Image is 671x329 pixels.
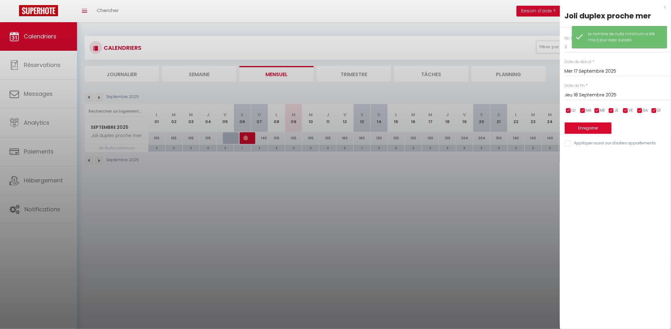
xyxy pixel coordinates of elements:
span: SA [643,108,648,114]
label: Date de début [565,59,592,65]
div: x [560,3,666,11]
span: ME [600,108,605,114]
button: Enregistrer [565,122,612,134]
button: Ouvrir le widget de chat LiveChat [5,3,24,22]
span: LU [572,108,576,114]
span: DI [657,108,661,114]
label: Date de fin [565,83,585,89]
div: Le nombre de nuits minimum a été mis à jour avec succès [588,31,661,43]
span: MA [586,108,592,114]
span: JE [615,108,619,114]
label: Nb Nuits minimum [565,36,601,42]
div: Joli duplex proche mer [565,11,666,21]
span: VE [629,108,633,114]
